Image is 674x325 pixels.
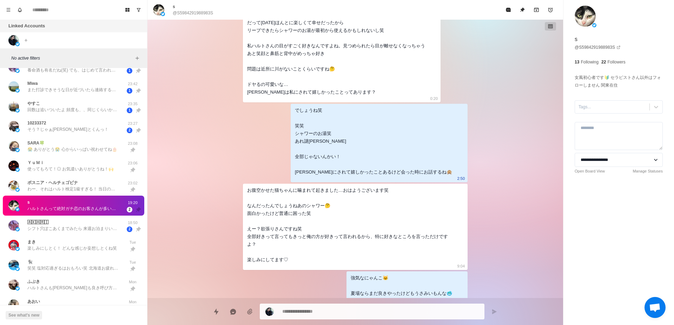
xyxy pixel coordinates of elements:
p: Mon [124,299,141,305]
img: picture [265,307,274,316]
p: 23:02 [124,180,141,186]
p: わー、それはハルト検定1級すぎる！ 当日のがありがたい！ NGもかしこま！ 当日やったら忘れることないと思うけんそっちのがいい！◎ ありがとう！ [27,186,119,192]
span: 2 [127,226,132,232]
div: お腹空かせた猫ちゃんに噛まれて起きました…おはようございます笑 なんだったんでしょうねあのシャワー🤔 面白かったけど普通に困った笑 えー？欲張りさんですね笑 全部好きって言ってもきっと俺の方が好... [247,187,452,264]
div: でしょうね笑 笑笑 シャワーのお湯笑 あれ謎[PERSON_NAME] 全部じゃないんかい！ [PERSON_NAME]にされて嬉しかったことあるけど会った時にお話するね🙊 [295,107,452,176]
p: 23:27 [124,121,141,127]
p: 回数は追いついたよ 頻度も、、同じくらいかなぁ🤔 処女じゃないんだから入るはずだよね🤔 元彼の🍄が入っちゃえば、入ってる感覚ないくらいだから中は狭くないよね？🤔 押さえつけて、、ありかも🙄(笑)... [27,107,119,113]
p: 楽しみにしとく！ どんな感じか妄想しとくね笑 [27,245,117,251]
p: そう？じゃぁ[PERSON_NAME]とくんっ！ [27,126,108,133]
span: 1 [127,88,132,94]
p: Linked Accounts [8,22,45,29]
img: picture [15,207,20,211]
p: Miwa [27,80,38,87]
button: Menu [3,4,14,15]
p: Tue [124,259,141,265]
img: picture [8,200,19,211]
button: Board View [122,4,133,15]
p: あおい [27,298,40,305]
img: picture [15,227,20,231]
a: @S5984291988983S [575,44,621,50]
p: Followers [607,59,625,65]
p: Mon [124,279,141,285]
span: 2 [127,207,132,212]
p: まき [27,239,36,245]
p: 23:08 [124,141,141,147]
p: @S5984291988983S [173,10,213,16]
p: 13 [575,59,579,65]
p: ボスニア・ヘルチェゴビナ [27,180,78,186]
img: picture [8,121,19,131]
p: ハルトさんって絶対ガチ恋のお客さんが多いから、頑張っておもしれー女度を上げつつ自分を磨かなければ… 負けられない…！💪 [27,205,119,212]
p: Tue [124,239,141,245]
p: s [575,35,577,43]
img: picture [8,101,19,112]
p: s [27,199,30,205]
img: picture [8,81,19,92]
img: picture [15,69,20,73]
img: picture [8,279,19,290]
img: picture [15,108,20,113]
img: picture [15,247,20,251]
img: picture [8,161,19,171]
button: Add filters [133,54,141,62]
button: Archive [529,3,543,17]
button: Unpin [515,3,529,17]
button: Quick replies [209,305,223,319]
img: picture [15,42,20,46]
p: 使ってもろて！◎ お気遣いありがとうね！🙌 [27,166,114,172]
p: 0:20 [430,95,438,102]
img: picture [8,141,19,151]
p: 🐈‍⬛ [27,259,33,265]
p: 10233372 [27,120,46,126]
button: Reply with AI [226,305,240,319]
p: 養命酒も有名だね(笑) でも、はじめて言われたかも(笑) だいたい、りんご、そば、おやき有名よね、みたいなこと言われる(笑) [PERSON_NAME][GEOGRAPHIC_DATA]でも北に... [27,67,119,73]
p: 23:06 [124,160,141,166]
p: 22 [601,59,606,65]
p: 🄰🄺🄰🅁🄸 [27,219,48,225]
p: 女風初心者です🔰 セラピストさん以外はフォローしません 関東在住 [575,74,663,89]
p: No active filters [11,55,133,61]
p: シフト穴ぽこあくまでみたら 来週お泊まりいけそ🫣かも お泊まりいけなくてもショートでも 会いたい会いたい会いたい会いたい会いたい会いたいうざ笑 [27,225,119,232]
p: やすこ [27,100,40,107]
p: その方が私も返せる時に返すから楽で良きですね🙆‍♀️ 優先して欲しくなったら本指目指します🤣 私、色々混ざりすぎててやばいかも😌笑 意外と甘より行けるかも！笑 とびっ子いいねーちょっと興味ある👍 [27,305,119,311]
img: picture [161,12,165,16]
img: picture [592,23,596,27]
img: picture [8,260,19,270]
a: Open Board View [575,168,605,174]
p: 23:42 [124,81,141,87]
a: Manage Statuses [633,168,663,174]
span: 1 [127,68,132,74]
p: 😭 ありがとう😭 心からいっぱい祝わせてね🎂 [27,146,117,153]
img: picture [15,188,20,192]
img: picture [153,4,164,15]
button: Add account [22,36,30,45]
img: picture [8,181,19,191]
button: Add media [243,305,257,319]
img: picture [15,168,20,172]
p: Following [581,59,599,65]
p: 23:35 [124,101,141,107]
span: 2 [127,128,132,133]
p: 9:04 [457,262,465,270]
img: picture [15,286,20,291]
p: ハルトさんも[PERSON_NAME]も良き呼び方でテンション上がります🙌 お会い出来るの楽しみにしてます！ [27,285,119,291]
p: 18:50 [124,220,141,226]
button: Mark as read [501,3,515,17]
button: Notifications [14,4,25,15]
p: ふぶき [27,278,40,285]
button: Add reminder [543,3,557,17]
p: s [173,4,175,10]
img: picture [15,128,20,132]
span: 1 [127,108,132,113]
img: picture [575,6,596,27]
button: Show unread conversations [133,4,144,15]
div: チャットを開く [645,297,666,318]
p: ＹｕＭｉ [27,160,44,166]
p: 笑笑 塩対応過ぎるはおもろい笑 北海道お疲れ様！ あじゃ！俺も楽しかた！ また会いたいけん待っとるね！🙌 [27,265,119,271]
p: また打診できそうな日が近づいたら連絡するね！ さすがにあと2ヶ月近く予約できないのに申し訳ないし🙏 [27,87,119,93]
img: picture [8,240,19,250]
img: picture [15,88,20,93]
button: See what's new [6,311,42,319]
img: picture [8,299,19,310]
